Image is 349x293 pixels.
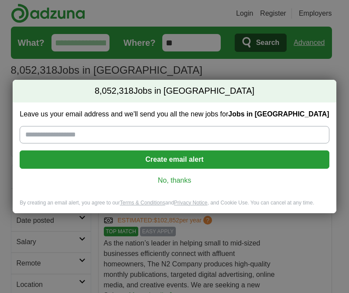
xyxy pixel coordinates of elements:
[27,176,322,185] a: No, thanks
[95,85,133,97] span: 8,052,318
[228,110,329,118] strong: Jobs in [GEOGRAPHIC_DATA]
[13,199,336,214] div: By creating an email alert, you agree to our and , and Cookie Use. You can cancel at any time.
[120,200,165,206] a: Terms & Conditions
[13,80,336,102] h2: Jobs in [GEOGRAPHIC_DATA]
[20,109,329,119] label: Leave us your email address and we'll send you all the new jobs for
[174,200,208,206] a: Privacy Notice
[20,150,329,169] button: Create email alert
